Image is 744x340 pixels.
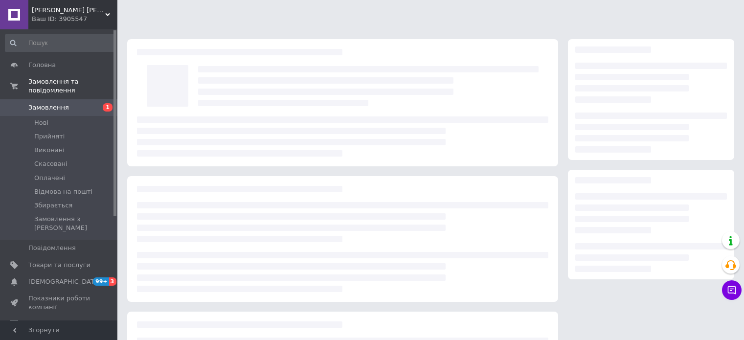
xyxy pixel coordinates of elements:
span: Оплачені [34,174,65,182]
span: Товари та послуги [28,261,90,270]
span: Нові [34,118,48,127]
span: Повідомлення [28,244,76,252]
span: [DEMOGRAPHIC_DATA] [28,277,101,286]
span: Відгуки [28,319,54,328]
span: Прийняті [34,132,65,141]
span: Замовлення та повідомлення [28,77,117,95]
span: 1 [103,103,113,112]
input: Пошук [5,34,115,52]
span: Збирається [34,201,72,210]
span: Moore Moore - магазин одягу🛍️ [32,6,105,15]
button: Чат з покупцем [722,280,742,300]
span: Відмова на пошті [34,187,92,196]
span: Виконані [34,146,65,155]
span: Замовлення [28,103,69,112]
span: Показники роботи компанії [28,294,90,312]
span: Скасовані [34,159,68,168]
span: 3 [109,277,117,286]
span: Замовлення з [PERSON_NAME] [34,215,114,232]
div: Ваш ID: 3905547 [32,15,117,23]
span: Головна [28,61,56,69]
span: 99+ [93,277,109,286]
